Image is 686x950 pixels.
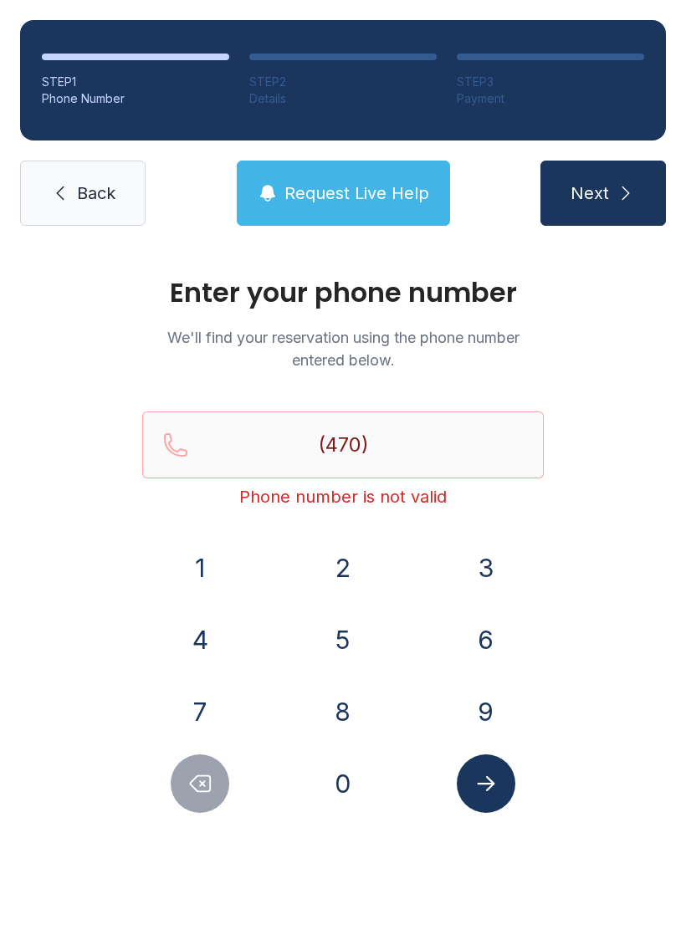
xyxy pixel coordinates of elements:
button: 4 [171,610,229,669]
button: 5 [314,610,372,669]
button: 8 [314,682,372,741]
span: Request Live Help [284,181,429,205]
div: Phone Number [42,90,229,107]
button: 9 [457,682,515,741]
div: STEP 2 [249,74,437,90]
span: Back [77,181,115,205]
div: STEP 3 [457,74,644,90]
button: Submit lookup form [457,754,515,813]
button: 6 [457,610,515,669]
button: Delete number [171,754,229,813]
button: 1 [171,539,229,597]
button: 3 [457,539,515,597]
button: 7 [171,682,229,741]
button: 2 [314,539,372,597]
p: We'll find your reservation using the phone number entered below. [142,326,544,371]
div: Phone number is not valid [142,485,544,508]
div: STEP 1 [42,74,229,90]
div: Details [249,90,437,107]
input: Reservation phone number [142,411,544,478]
div: Payment [457,90,644,107]
span: Next [571,181,609,205]
button: 0 [314,754,372,813]
h1: Enter your phone number [142,279,544,306]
